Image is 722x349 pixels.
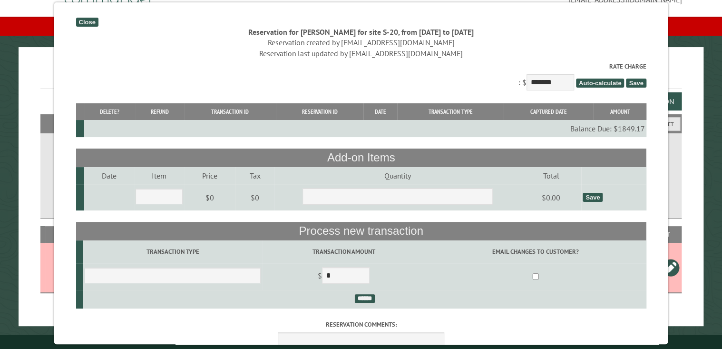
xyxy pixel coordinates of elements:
td: Total [520,167,581,184]
th: Transaction Type [397,103,504,120]
th: Reservation ID [276,103,363,120]
div: Reservation for [PERSON_NAME] for site S-20, from [DATE] to [DATE] [76,27,646,37]
th: Site [45,226,156,243]
th: Amount [594,103,646,120]
td: Item [134,167,184,184]
label: Reservation comments: [76,320,646,329]
div: Save [583,193,603,202]
span: Save [626,79,646,88]
label: Rate Charge [76,62,646,71]
label: Transaction Type [85,247,261,256]
label: Email changes to customer? [426,247,644,256]
td: Quantity [274,167,520,184]
td: $0 [235,184,274,211]
th: Refund [136,103,184,120]
th: Delete? [84,103,135,120]
small: © Campground Commander LLC. All rights reserved. [307,339,415,345]
span: Auto-calculate [576,79,624,88]
td: Balance Due: $1849.17 [84,120,646,137]
div: Reservation created by [EMAIL_ADDRESS][DOMAIN_NAME] [76,37,646,48]
td: $ [262,263,425,290]
th: Process new transaction [76,222,646,240]
th: Captured Date [504,103,594,120]
td: $0.00 [520,184,581,211]
label: Transaction Amount [264,247,423,256]
th: Date [363,103,397,120]
h1: Reservations [40,62,682,89]
th: Transaction ID [184,103,276,120]
div: Reservation last updated by [EMAIL_ADDRESS][DOMAIN_NAME] [76,48,646,59]
div: : $ [76,62,646,93]
div: Close [76,18,98,27]
td: Price [184,167,235,184]
td: Date [84,167,134,184]
td: $0 [184,184,235,211]
h2: Filters [40,114,682,132]
td: Tax [235,167,274,184]
th: Add-on Items [76,149,646,167]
